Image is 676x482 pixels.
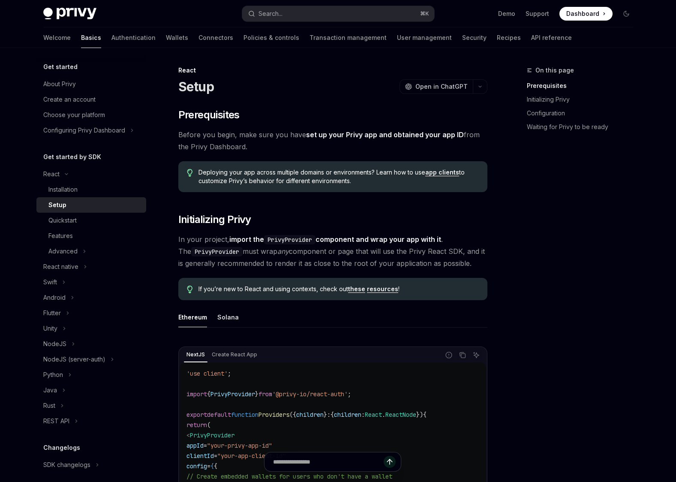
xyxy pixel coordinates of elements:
[334,411,361,419] span: children
[204,442,207,449] span: =
[186,421,207,429] span: return
[186,442,204,449] span: appId
[242,6,434,21] button: Open search
[207,421,210,429] span: (
[258,411,289,419] span: Providers
[43,152,101,162] h5: Get started by SDK
[385,411,416,419] span: ReactNode
[36,457,146,473] button: Toggle SDK changelogs section
[186,431,190,439] span: <
[277,247,289,256] em: any
[36,107,146,123] a: Choose your platform
[178,108,240,122] span: Prerequisites
[416,411,423,419] span: })
[273,452,384,471] input: Ask a question...
[43,323,57,334] div: Unity
[207,442,272,449] span: "your-privy-app-id"
[36,383,146,398] button: Toggle Java section
[619,7,633,21] button: Toggle dark mode
[527,120,640,134] a: Waiting for Privy to be ready
[400,79,473,94] button: Open in ChatGPT
[527,79,640,93] a: Prerequisites
[81,27,101,48] a: Basics
[527,106,640,120] a: Configuration
[36,166,146,182] button: Toggle React section
[36,352,146,367] button: Toggle NodeJS (server-auth) section
[258,390,272,398] span: from
[43,339,66,349] div: NodeJS
[43,370,63,380] div: Python
[43,308,61,318] div: Flutter
[191,247,243,256] code: PrivyProvider
[198,285,478,293] span: If you’re new to React and using contexts, check out !
[36,197,146,213] a: Setup
[190,431,234,439] span: PrivyProvider
[111,27,156,48] a: Authentication
[43,401,55,411] div: Rust
[498,9,515,18] a: Demo
[255,390,258,398] span: }
[43,110,105,120] div: Choose your platform
[324,411,327,419] span: }
[264,235,315,244] code: PrivyProvider
[198,168,478,185] span: Deploying your app across multiple domains or environments? Learn how to use to customize Privy’s...
[36,305,146,321] button: Toggle Flutter section
[178,129,487,153] span: Before you begin, make sure you have from the Privy Dashboard.
[327,411,330,419] span: :
[36,182,146,197] a: Installation
[43,277,57,287] div: Swift
[272,390,348,398] span: '@privy-io/react-auth'
[207,390,210,398] span: {
[559,7,613,21] a: Dashboard
[348,285,365,293] a: these
[36,367,146,383] button: Toggle Python section
[43,8,96,20] img: dark logo
[184,349,207,360] div: NextJS
[365,411,382,419] span: React
[289,411,296,419] span: ({
[209,349,260,360] div: Create React App
[43,416,69,426] div: REST API
[531,27,572,48] a: API reference
[43,443,80,453] h5: Changelogs
[166,27,188,48] a: Wallets
[296,411,324,419] span: children
[228,370,231,377] span: ;
[178,79,214,94] h1: Setup
[397,27,452,48] a: User management
[198,27,233,48] a: Connectors
[207,411,231,419] span: default
[43,262,78,272] div: React native
[36,413,146,429] button: Toggle REST API section
[36,398,146,413] button: Toggle Rust section
[43,79,76,89] div: About Privy
[217,307,239,327] div: Solana
[43,385,57,395] div: Java
[48,215,77,226] div: Quickstart
[187,169,193,177] svg: Tip
[382,411,385,419] span: .
[258,9,282,19] div: Search...
[43,460,90,470] div: SDK changelogs
[243,27,299,48] a: Policies & controls
[178,307,207,327] div: Ethereum
[36,123,146,138] button: Toggle Configuring Privy Dashboard section
[178,213,251,226] span: Initializing Privy
[43,27,71,48] a: Welcome
[36,244,146,259] button: Toggle Advanced section
[178,66,487,75] div: React
[186,370,228,377] span: 'use client'
[420,10,429,17] span: ⌘ K
[415,82,468,91] span: Open in ChatGPT
[231,411,258,419] span: function
[229,235,441,244] strong: import the component and wrap your app with it
[457,349,468,361] button: Copy the contents from the code block
[43,94,96,105] div: Create an account
[443,349,454,361] button: Report incorrect code
[36,92,146,107] a: Create an account
[566,9,599,18] span: Dashboard
[186,390,207,398] span: import
[361,411,365,419] span: :
[527,93,640,106] a: Initializing Privy
[187,286,193,293] svg: Tip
